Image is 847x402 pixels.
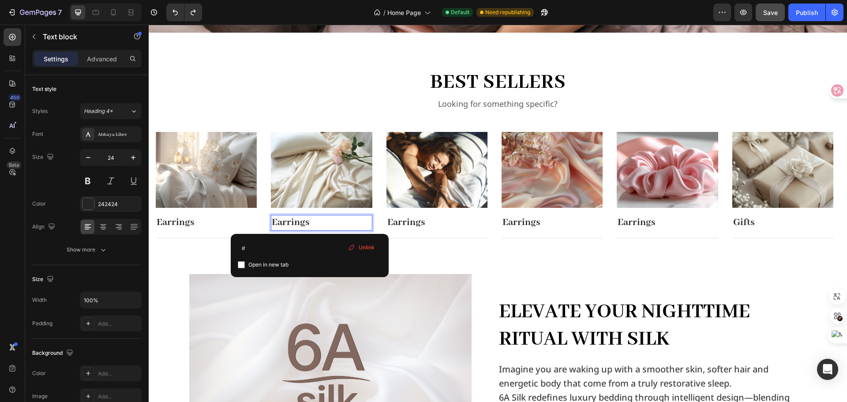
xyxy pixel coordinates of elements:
[32,369,46,377] div: Color
[469,192,507,204] a: Earrings
[32,296,47,304] div: Width
[32,392,48,400] div: Image
[98,320,139,328] div: Add...
[585,192,606,204] a: Gifts
[248,259,289,270] span: Open in new tab
[584,107,685,183] img: Alt Image
[44,54,68,64] p: Settings
[87,54,117,64] p: Advanced
[32,151,56,163] div: Size
[149,25,847,402] iframe: Design area
[763,9,778,16] span: Save
[387,8,421,17] span: Home Page
[468,107,569,183] a: Image Title
[349,273,658,330] h2: Elevate Your Nighttime Ritual with Silk
[32,319,52,327] div: Padding
[32,242,142,258] button: Show more
[80,292,141,308] input: Auto
[4,4,66,21] button: 7
[239,192,277,204] a: Earrings
[756,4,785,21] button: Save
[353,107,454,183] img: Alt Image
[353,107,454,183] a: Image Title
[84,107,113,115] span: Heading 4*
[485,8,530,16] span: Need republishing
[354,192,392,204] a: Earrings
[788,4,825,21] button: Publish
[350,338,657,366] p: Imagine you are waking up with a smoother skin, softer hair and energetic body that come from a t...
[98,131,139,139] div: Abhaya Libre
[238,107,339,183] a: Image Title
[58,7,62,18] p: 7
[8,94,21,101] div: 450
[43,31,118,42] p: Text block
[32,107,48,115] div: Styles
[817,359,838,380] div: Open Intercom Messenger
[32,85,56,93] div: Text style
[238,241,382,255] input: Paste link here
[350,366,657,394] p: 6A Silk redefines luxury bedding through intelligent design—blending time-honored craftsmanship w...
[32,200,46,208] div: Color
[359,244,375,252] span: Unlink
[796,8,818,17] div: Publish
[32,130,43,138] div: Font
[7,162,21,169] div: Beta
[32,221,57,233] div: Align
[584,107,685,183] a: Image Title
[468,107,569,183] img: Alt Image
[383,8,386,17] span: /
[451,8,469,16] span: Default
[166,4,202,21] div: Undo/Redo
[32,274,56,286] div: Size
[98,393,139,401] div: Add...
[32,347,75,359] div: Background
[238,107,339,183] img: Alt Image
[98,200,139,208] div: 242424
[98,370,139,378] div: Add...
[67,245,108,254] div: Show more
[80,103,142,119] button: Heading 4*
